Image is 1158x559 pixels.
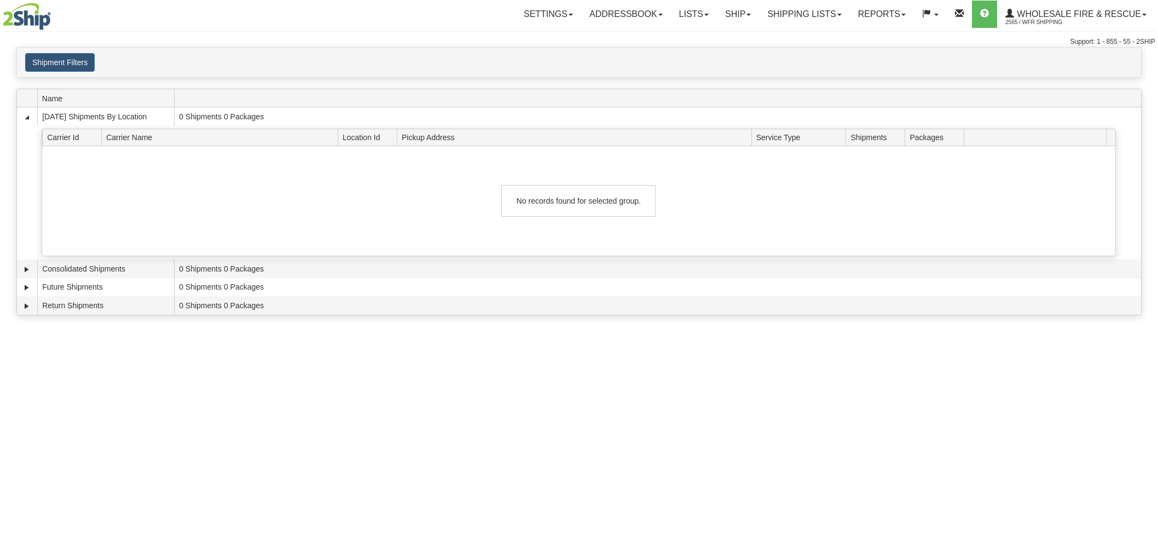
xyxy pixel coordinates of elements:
[47,129,101,146] span: Carrier Id
[581,1,671,28] a: Addressbook
[1014,9,1141,19] span: WHOLESALE FIRE & RESCUE
[1005,17,1087,28] span: 2565 / WFR Shipping
[25,53,95,72] button: Shipment Filters
[516,1,581,28] a: Settings
[174,107,1141,126] td: 0 Shipments 0 Packages
[997,1,1155,28] a: WHOLESALE FIRE & RESCUE 2565 / WFR Shipping
[174,260,1141,278] td: 0 Shipments 0 Packages
[910,129,964,146] span: Packages
[37,107,174,126] td: [DATE] Shipments By Location
[21,282,32,293] a: Expand
[850,1,914,28] a: Reports
[21,112,32,123] a: Collapse
[3,3,51,30] img: logo2565.jpg
[106,129,338,146] span: Carrier Name
[671,1,717,28] a: Lists
[717,1,759,28] a: Ship
[343,129,397,146] span: Location Id
[501,185,656,217] div: No records found for selected group.
[759,1,849,28] a: Shipping lists
[174,296,1141,315] td: 0 Shipments 0 Packages
[21,264,32,275] a: Expand
[42,90,174,107] span: Name
[37,260,174,278] td: Consolidated Shipments
[3,37,1155,47] div: Support: 1 - 855 - 55 - 2SHIP
[850,129,905,146] span: Shipments
[402,129,751,146] span: Pickup Address
[1133,223,1157,335] iframe: chat widget
[756,129,846,146] span: Service Type
[21,301,32,312] a: Expand
[37,278,174,297] td: Future Shipments
[174,278,1141,297] td: 0 Shipments 0 Packages
[37,296,174,315] td: Return Shipments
